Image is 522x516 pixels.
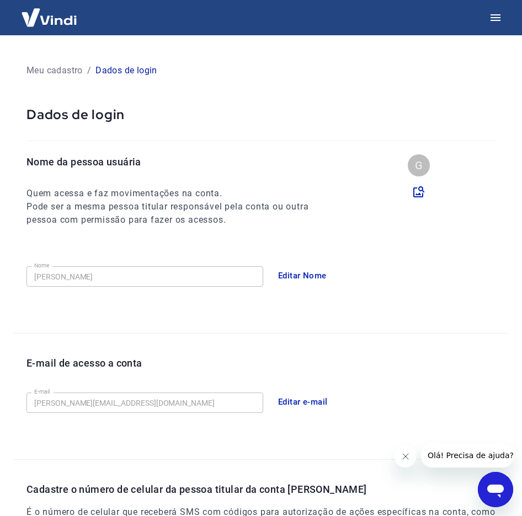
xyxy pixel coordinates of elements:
img: Vindi [13,1,85,34]
iframe: Fechar mensagem [395,445,417,467]
p: E-mail de acesso a conta [26,356,142,370]
h6: Pode ser a mesma pessoa titular responsável pela conta ou outra pessoa com permissão para fazer o... [26,200,329,227]
h6: Quem acessa e faz movimentações na conta. [26,187,329,200]
button: Editar Nome [272,264,333,287]
iframe: Botão para abrir a janela de mensagens [478,472,513,507]
p: Cadastre o número de celular da pessoa titular da conta [PERSON_NAME] [26,482,509,497]
p: / [87,64,91,77]
p: Dados de login [26,106,496,123]
iframe: Mensagem da empresa [421,443,513,467]
button: Editar e-mail [272,390,334,413]
p: Meu cadastro [26,64,83,77]
div: G [408,154,430,176]
span: Olá! Precisa de ajuda? [7,8,93,17]
label: Nome [34,261,50,270]
label: E-mail [34,388,50,396]
p: Dados de login [95,64,157,77]
p: Nome da pessoa usuária [26,154,329,169]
